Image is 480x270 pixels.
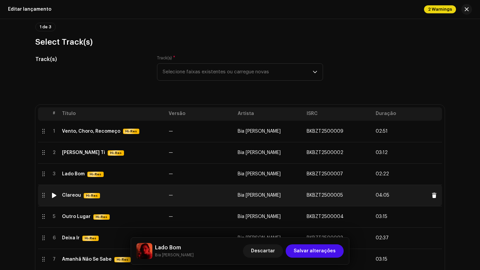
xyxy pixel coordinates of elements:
span: Bia Gullo [238,172,281,176]
span: Selecione faixas existentes ou carregue novas [163,64,313,80]
th: Título [59,107,166,121]
button: Descartar [243,244,283,258]
span: — [169,150,173,155]
span: Bia Gullo [238,150,281,155]
span: Bia Gullo [238,214,281,219]
span: 03:15 [376,257,387,262]
th: Artista [235,107,304,121]
span: Hi-Res [115,257,130,262]
span: — [169,193,173,198]
span: BKBZT2500009 [307,129,343,134]
div: dropdown trigger [313,64,317,80]
span: Hi-Res [94,214,109,220]
h5: Lado Bom [155,244,194,252]
span: BKBZT2500003 [307,236,343,240]
th: ISRC [304,107,373,121]
h3: Select Track(s) [35,37,445,47]
span: Bia Gullo [238,236,281,240]
th: Duração [373,107,442,121]
span: Salvar alterações [294,244,336,258]
span: — [169,172,173,176]
button: Salvar alterações [286,244,344,258]
span: Hi-Res [108,150,123,156]
span: Bia Gullo [238,129,281,134]
div: Amanhã Não Se Sabe [62,257,112,262]
th: Versão [166,107,235,121]
span: — [169,214,173,219]
span: Hi-Res [124,129,139,134]
span: — [169,129,173,134]
span: BKBZT2500002 [307,150,343,155]
span: BKBZT2500005 [307,193,343,198]
span: BKBZT2500004 [307,214,344,219]
span: 03:15 [376,214,387,219]
span: 02:37 [376,235,389,241]
div: Penso Em Ti [62,150,105,155]
span: BKBZT2500007 [307,172,343,176]
label: Track(s) [157,55,175,61]
h5: Track(s) [35,55,146,63]
span: 04:05 [376,193,389,198]
div: Vento, Choro, Recomeço [62,129,120,134]
span: 02:22 [376,171,389,177]
small: Lado Bom [155,252,194,258]
span: Descartar [251,244,275,258]
span: 03:12 [376,150,388,155]
span: Bia Gullo [238,193,281,198]
span: 02:51 [376,129,388,134]
span: — [169,236,173,240]
img: 9d0c9619-3716-4625-ba6e-67e27b638bf2 [136,243,152,259]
